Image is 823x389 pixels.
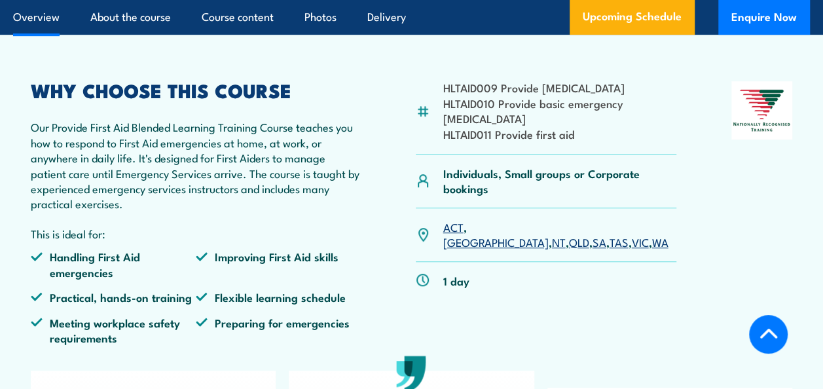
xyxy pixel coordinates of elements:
a: NT [551,234,565,250]
p: 1 day [443,273,469,288]
li: HLTAID009 Provide [MEDICAL_DATA] [443,80,676,95]
li: Flexible learning schedule [196,289,361,305]
img: Nationally Recognised Training logo. [731,81,792,139]
li: HLTAID011 Provide first aid [443,126,676,141]
a: WA [651,234,668,250]
a: [GEOGRAPHIC_DATA] [443,234,548,250]
a: TAS [609,234,628,250]
h2: WHY CHOOSE THIS COURSE [31,81,361,98]
p: Our Provide First Aid Blended Learning Training Course teaches you how to respond to First Aid em... [31,119,361,211]
p: Individuals, Small groups or Corporate bookings [443,166,676,196]
a: SA [592,234,606,250]
li: Handling First Aid emergencies [31,249,196,280]
li: HLTAID010 Provide basic emergency [MEDICAL_DATA] [443,96,676,126]
p: , , , , , , , [443,219,676,250]
li: Meeting workplace safety requirements [31,315,196,346]
li: Improving First Aid skills [196,249,361,280]
a: QLD [568,234,589,250]
p: This is ideal for: [31,226,361,241]
a: ACT [443,219,463,234]
a: VIC [631,234,648,250]
li: Preparing for emergencies [196,315,361,346]
li: Practical, hands-on training [31,289,196,305]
